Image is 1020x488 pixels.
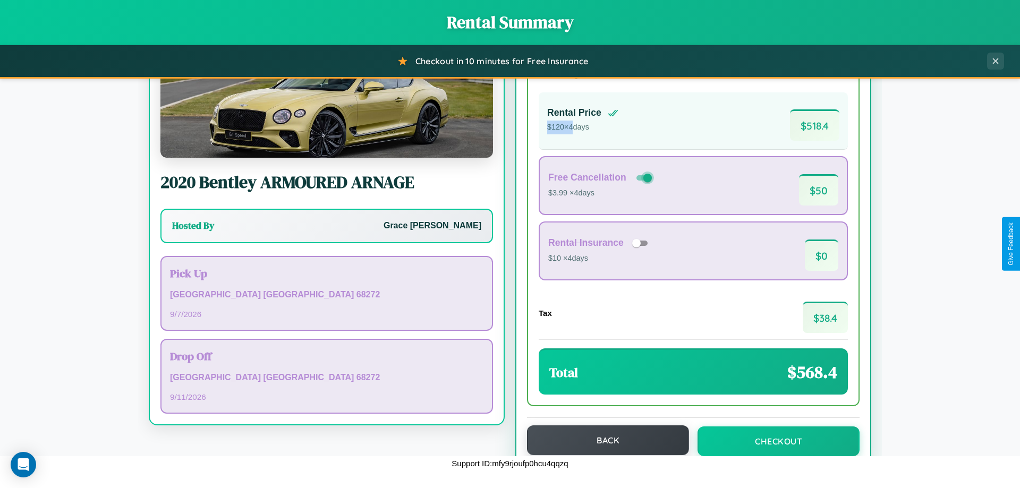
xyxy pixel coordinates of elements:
[539,309,552,318] h4: Tax
[170,266,483,281] h3: Pick Up
[160,52,493,158] img: Bentley ARMOURED ARNAGE
[803,302,848,333] span: $ 38.4
[548,186,654,200] p: $3.99 × 4 days
[805,239,838,271] span: $ 0
[170,348,483,364] h3: Drop Off
[170,287,483,303] p: [GEOGRAPHIC_DATA] [GEOGRAPHIC_DATA] 68272
[11,452,36,477] div: Open Intercom Messenger
[547,107,601,118] h4: Rental Price
[170,390,483,404] p: 9 / 11 / 2026
[452,456,568,470] p: Support ID: mfy9rjoufp0hcu4qqzq
[1007,222,1015,266] div: Give Feedback
[384,218,481,234] p: Grace [PERSON_NAME]
[790,109,839,141] span: $ 518.4
[548,252,651,266] p: $10 × 4 days
[170,307,483,321] p: 9 / 7 / 2026
[170,370,483,386] p: [GEOGRAPHIC_DATA] [GEOGRAPHIC_DATA] 68272
[548,237,624,249] h4: Rental Insurance
[172,219,214,232] h3: Hosted By
[787,361,837,384] span: $ 568.4
[527,425,689,455] button: Back
[549,364,578,381] h3: Total
[799,174,838,206] span: $ 50
[698,426,860,456] button: Checkout
[11,11,1009,34] h1: Rental Summary
[547,121,618,134] p: $ 120 × 4 days
[415,56,588,66] span: Checkout in 10 minutes for Free Insurance
[548,172,626,183] h4: Free Cancellation
[160,170,493,194] h2: 2020 Bentley ARMOURED ARNAGE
